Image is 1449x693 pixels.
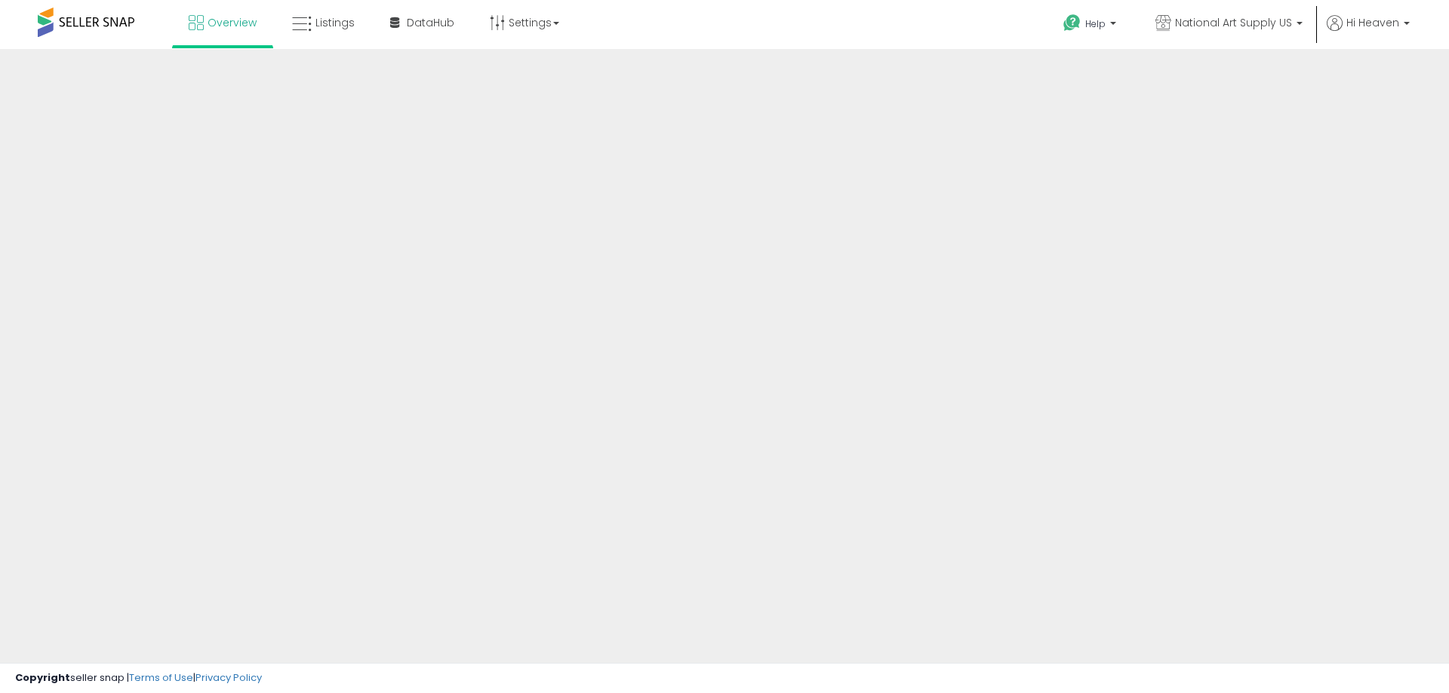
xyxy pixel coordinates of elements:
span: Help [1085,17,1106,30]
span: DataHub [407,15,454,30]
span: Hi Heaven [1346,15,1399,30]
a: Privacy Policy [195,670,262,685]
strong: Copyright [15,670,70,685]
a: Hi Heaven [1327,15,1410,49]
a: Terms of Use [129,670,193,685]
i: Get Help [1063,14,1081,32]
a: Help [1051,2,1131,49]
span: National Art Supply US [1175,15,1292,30]
span: Listings [315,15,355,30]
span: Overview [208,15,257,30]
div: seller snap | | [15,671,262,685]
